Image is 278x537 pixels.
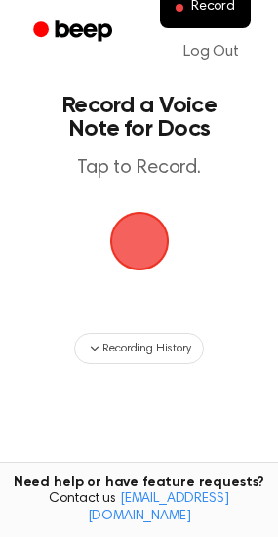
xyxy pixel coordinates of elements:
[102,340,190,357] span: Recording History
[88,492,229,523] a: [EMAIL_ADDRESS][DOMAIN_NAME]
[12,491,266,525] span: Contact us
[110,212,169,270] button: Beep Logo
[35,156,243,181] p: Tap to Record.
[164,28,258,75] a: Log Out
[35,94,243,141] h1: Record a Voice Note for Docs
[20,13,130,51] a: Beep
[74,333,203,364] button: Recording History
